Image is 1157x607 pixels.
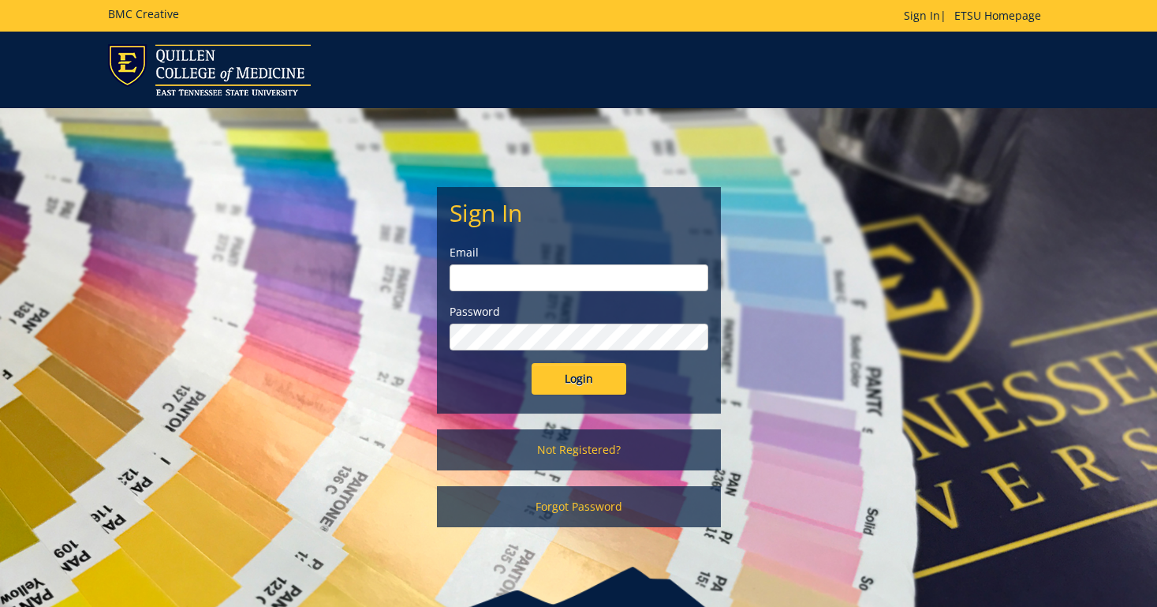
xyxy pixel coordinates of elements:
a: ETSU Homepage [946,8,1049,23]
label: Email [450,245,708,260]
p: | [904,8,1049,24]
h2: Sign In [450,200,708,226]
label: Password [450,304,708,320]
a: Sign In [904,8,940,23]
img: ETSU logo [108,44,311,96]
h5: BMC Creative [108,8,179,20]
input: Login [532,363,626,395]
a: Not Registered? [437,429,721,470]
a: Forgot Password [437,486,721,527]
